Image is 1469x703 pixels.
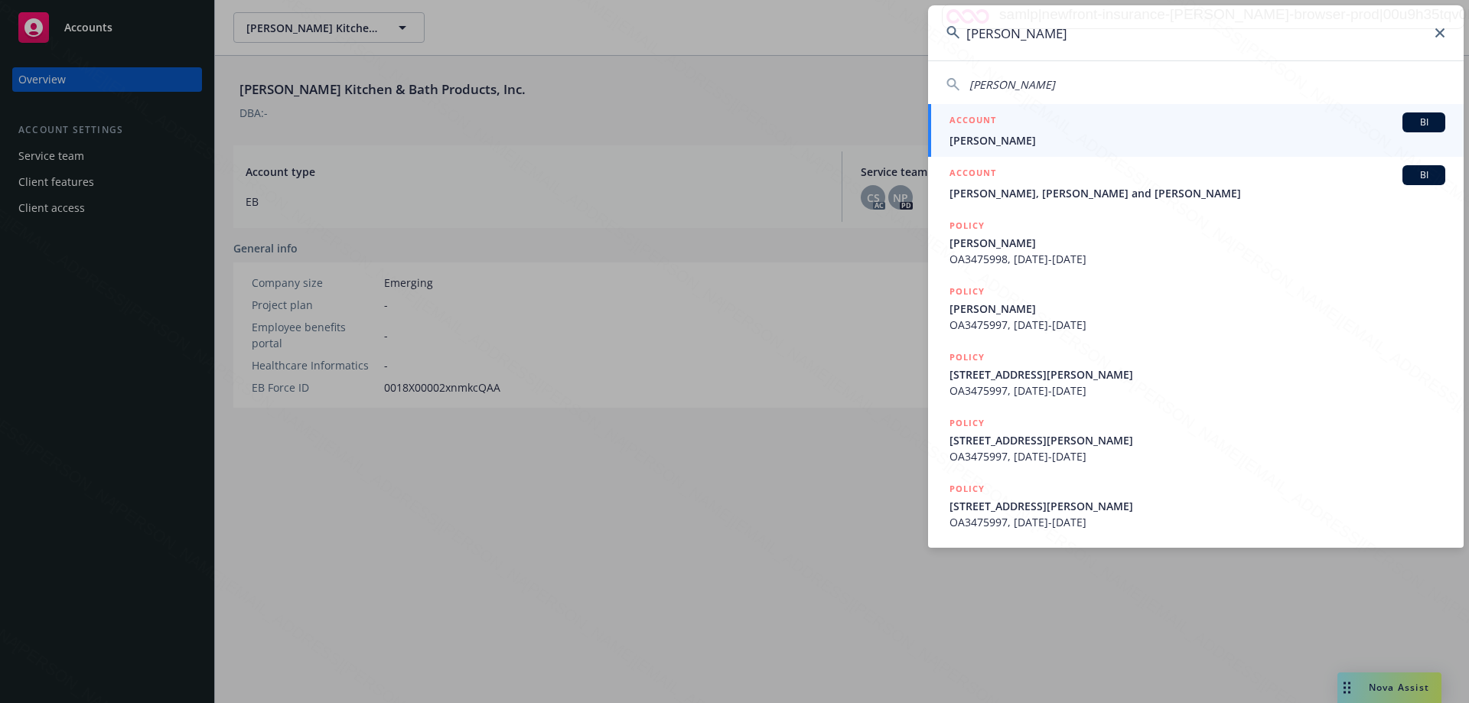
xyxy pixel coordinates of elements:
[928,407,1464,473] a: POLICY[STREET_ADDRESS][PERSON_NAME]OA3475997, [DATE]-[DATE]
[928,275,1464,341] a: POLICY[PERSON_NAME]OA3475997, [DATE]-[DATE]
[949,498,1445,514] span: [STREET_ADDRESS][PERSON_NAME]
[928,157,1464,210] a: ACCOUNTBI[PERSON_NAME], [PERSON_NAME] and [PERSON_NAME]
[949,185,1445,201] span: [PERSON_NAME], [PERSON_NAME] and [PERSON_NAME]
[949,514,1445,530] span: OA3475997, [DATE]-[DATE]
[949,432,1445,448] span: [STREET_ADDRESS][PERSON_NAME]
[949,112,996,131] h5: ACCOUNT
[928,104,1464,157] a: ACCOUNTBI[PERSON_NAME]
[949,415,985,431] h5: POLICY
[949,317,1445,333] span: OA3475997, [DATE]-[DATE]
[949,301,1445,317] span: [PERSON_NAME]
[949,382,1445,399] span: OA3475997, [DATE]-[DATE]
[949,366,1445,382] span: [STREET_ADDRESS][PERSON_NAME]
[928,5,1464,60] input: Search...
[928,210,1464,275] a: POLICY[PERSON_NAME]OA3475998, [DATE]-[DATE]
[949,350,985,365] h5: POLICY
[1409,116,1439,129] span: BI
[949,448,1445,464] span: OA3475997, [DATE]-[DATE]
[949,235,1445,251] span: [PERSON_NAME]
[928,473,1464,539] a: POLICY[STREET_ADDRESS][PERSON_NAME]OA3475997, [DATE]-[DATE]
[1409,168,1439,182] span: BI
[949,481,985,496] h5: POLICY
[949,251,1445,267] span: OA3475998, [DATE]-[DATE]
[969,77,1055,92] span: [PERSON_NAME]
[949,284,985,299] h5: POLICY
[928,341,1464,407] a: POLICY[STREET_ADDRESS][PERSON_NAME]OA3475997, [DATE]-[DATE]
[949,218,985,233] h5: POLICY
[949,165,996,184] h5: ACCOUNT
[949,132,1445,148] span: [PERSON_NAME]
